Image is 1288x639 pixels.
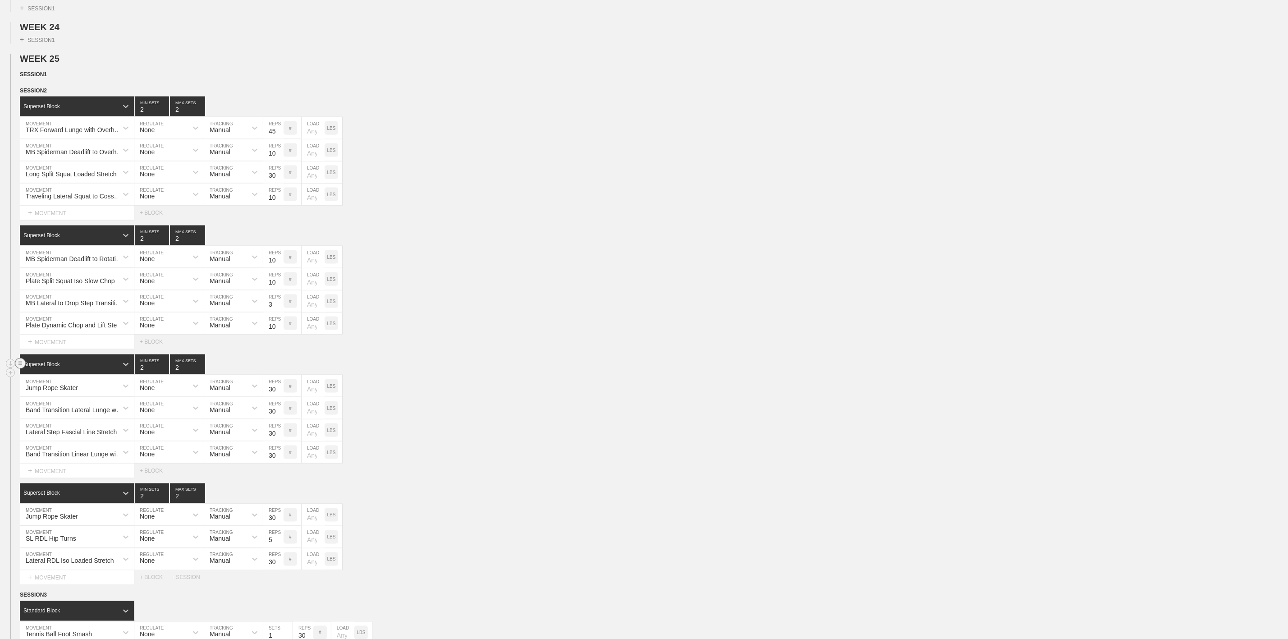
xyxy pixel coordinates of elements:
[210,557,230,565] div: Manual
[20,36,24,43] span: +
[140,170,155,178] div: None
[210,451,230,458] div: Manual
[140,126,155,133] div: None
[289,299,292,304] p: #
[140,277,155,285] div: None
[23,361,60,368] div: Superset Block
[140,451,155,458] div: None
[20,464,134,478] div: MOVEMENT
[289,192,292,197] p: #
[140,210,171,216] div: + BLOCK
[289,428,292,433] p: #
[327,384,336,389] p: LBS
[20,87,47,94] span: SESSION 2
[210,170,230,178] div: Manual
[26,557,114,565] div: Lateral RDL Iso Loaded Stretch
[327,513,336,518] p: LBS
[26,631,92,638] div: Tennis Ball Foot Smash
[140,557,155,565] div: None
[28,338,32,345] span: +
[20,71,47,78] span: SESSION 1
[20,22,60,32] span: WEEK 24
[302,184,325,205] input: Any
[170,354,205,374] input: None
[289,321,292,326] p: #
[26,513,78,520] div: Jump Rope Skater
[289,384,292,389] p: #
[1243,596,1288,639] iframe: Chat Widget
[26,299,124,307] div: MB Lateral to Drop Step Transition Lunge with Rotation
[26,535,76,542] div: SL RDL Hip Turns
[327,557,336,562] p: LBS
[20,4,24,12] span: +
[140,468,171,474] div: + BLOCK
[302,117,325,139] input: Any
[302,375,325,397] input: Any
[302,313,325,334] input: Any
[302,504,325,526] input: Any
[327,277,336,282] p: LBS
[170,483,205,503] input: None
[302,441,325,463] input: Any
[26,451,124,458] div: Band Transition Linear Lunge with Overhead Side Bend
[26,277,115,285] div: Plate Split Squat Iso Slow Chop
[20,592,47,598] span: SESSION 3
[20,206,134,221] div: MOVEMENT
[23,490,60,496] div: Superset Block
[327,299,336,304] p: LBS
[26,384,78,391] div: Jump Rope Skater
[289,277,292,282] p: #
[289,126,292,131] p: #
[289,148,292,153] p: #
[302,526,325,548] input: Any
[28,574,32,581] span: +
[20,4,55,12] div: SESSION 1
[140,513,155,520] div: None
[289,450,292,455] p: #
[327,255,336,260] p: LBS
[170,225,205,245] input: None
[26,428,117,436] div: Lateral Step Fascial Line Stretch
[302,397,325,419] input: Any
[210,428,230,436] div: Manual
[23,232,60,239] div: Superset Block
[140,535,155,542] div: None
[357,630,366,635] p: LBS
[23,608,60,614] div: Standard Block
[140,631,155,638] div: None
[210,535,230,542] div: Manual
[26,406,124,414] div: Band Transition Lateral Lunge with Overhead Side Bend
[302,548,325,570] input: Any
[302,268,325,290] input: Any
[140,255,155,262] div: None
[327,428,336,433] p: LBS
[210,384,230,391] div: Manual
[26,148,124,156] div: MB Spiderman Deadlift to Overhead Reach
[327,535,336,540] p: LBS
[210,193,230,200] div: Manual
[289,170,292,175] p: #
[302,246,325,268] input: Any
[20,36,55,44] div: SESSION 1
[140,384,155,391] div: None
[20,335,134,349] div: MOVEMENT
[140,322,155,329] div: None
[302,419,325,441] input: Any
[28,467,32,474] span: +
[210,255,230,262] div: Manual
[210,406,230,414] div: Manual
[210,322,230,329] div: Manual
[20,570,134,585] div: MOVEMENT
[20,54,60,64] span: WEEK 25
[302,161,325,183] input: Any
[26,193,124,200] div: Traveling Lateral Squat to Cossack Squat
[140,575,171,581] div: + BLOCK
[327,170,336,175] p: LBS
[140,148,155,156] div: None
[327,192,336,197] p: LBS
[140,428,155,436] div: None
[327,321,336,326] p: LBS
[170,97,205,116] input: None
[210,631,230,638] div: Manual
